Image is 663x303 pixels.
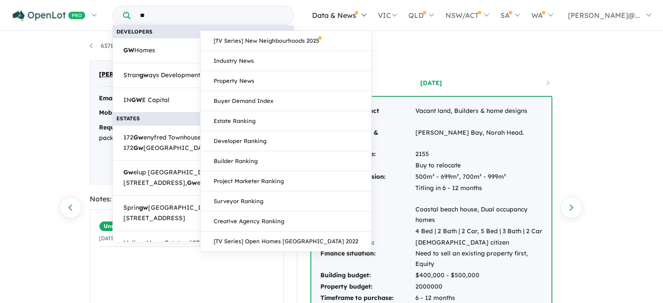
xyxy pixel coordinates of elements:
span: Sprin [GEOGRAPHIC_DATA] - [STREET_ADDRESS] [123,203,283,224]
span: [PERSON_NAME] [99,69,153,80]
input: Try estate name, suburb, builder or developer [132,6,292,25]
div: is marked. [99,221,281,232]
small: [DATE] 9:48pm ([DATE]) [99,235,159,242]
a: Builder Ranking [201,151,371,171]
b: Developers [116,28,153,35]
a: Industry News [201,51,371,71]
td: 500m² - 699m², 700m² - 999m² [415,171,543,183]
a: Project Marketer Ranking [201,171,371,191]
nav: breadcrumb [90,41,574,51]
td: 4 Bed | 2 Bath | 2 Car, 5 Bed | 3 Bath | 2 Car [415,226,543,237]
a: Estate Ranking [201,111,371,131]
td: Need to sell an existing property first, Equity [415,248,543,270]
a: Strangways Developments [112,63,294,88]
td: 2155 [415,149,543,160]
a: Springw[GEOGRAPHIC_DATA] - [STREET_ADDRESS] [112,195,294,231]
strong: Email: [99,94,118,102]
strong: gw [139,204,148,211]
span: 172 enyfred Townhouses - 172 [GEOGRAPHIC_DATA] [123,133,283,153]
b: Estates [116,115,140,122]
td: Buy to relocate [415,160,543,171]
strong: Mobile: [99,109,121,116]
a: GWHomes [112,38,294,63]
span: IN E Capital [123,95,170,106]
a: [DATE] [394,78,468,87]
td: Finance situation: [320,248,415,270]
a: [TV Series] Open Homes [GEOGRAPHIC_DATA] 2022 [201,232,371,251]
strong: GW [131,96,142,104]
strong: Gw [133,144,143,152]
span: Mullum Mews Estate - [STREET_ADDRESS] ood VIC 3134 [123,238,283,259]
strong: Gw [187,179,197,187]
a: Surveyor Ranking [201,191,371,211]
a: INGWE Capital [112,88,294,113]
td: Building budget: [320,270,415,281]
td: $400,000 - $500,000 [415,270,543,281]
span: Stran ays Developments [123,70,203,81]
a: Developer Ranking [201,131,371,151]
a: Property News [201,71,371,91]
div: Notes: [90,193,284,205]
td: Property budget: [320,281,415,293]
strong: Requested info: [99,123,147,131]
a: Buyer Demand Index [201,91,371,111]
td: 2000000 [415,281,543,293]
strong: gw [139,71,149,79]
td: Vacant land, Builders & home designs [415,106,543,127]
a: Mullum Mews Estate - [STREET_ADDRESS]gwood VIC 3134 [112,231,294,266]
a: 637Enquiries forBeaches Oceanside Estate - [PERSON_NAME][GEOGRAPHIC_DATA] [90,42,359,50]
a: Gwelup [GEOGRAPHIC_DATA] - [STREET_ADDRESS],Gwelup WA 6018 [112,160,294,196]
strong: Gw [123,168,133,176]
td: [PERSON_NAME] Bay, Norah Head. [415,127,543,149]
a: 172Gwenyfred Townhouses - 172Gw[GEOGRAPHIC_DATA] [112,125,294,161]
span: elup [GEOGRAPHIC_DATA] - [STREET_ADDRESS], elup WA 6018 [123,167,283,188]
a: Creative Agency Ranking [201,211,371,232]
a: [TV Series] New Neighbourhoods 2025 [201,31,371,51]
img: Openlot PRO Logo White [13,10,85,21]
div: Price-list & Release map, House & land packages [99,123,275,143]
span: Homes [123,45,155,56]
td: Coastal beach house, Dual occupancy homes [415,204,543,226]
td: [DEMOGRAPHIC_DATA] citizen [415,237,543,249]
div: Buyer Profile: [310,60,552,72]
strong: GW [123,46,134,54]
td: Titling in 6 - 12 months [415,183,543,204]
span: [PERSON_NAME]@... [568,11,640,20]
span: Unread [99,221,128,232]
strong: Gw [133,133,143,141]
